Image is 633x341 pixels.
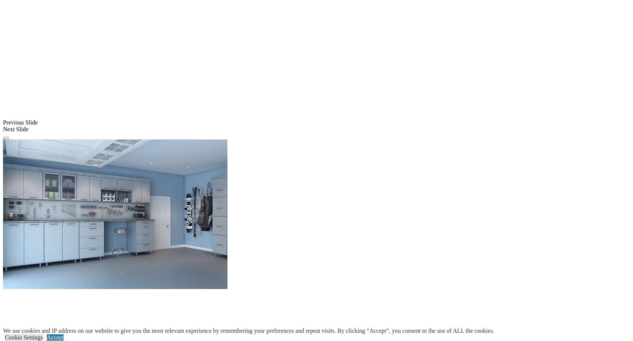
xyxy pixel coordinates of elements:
[3,126,630,133] div: Next Slide
[3,139,227,289] img: Banner for mobile view
[3,328,494,334] div: We use cookies and IP address on our website to give you the most relevant experience by remember...
[3,119,630,126] div: Previous Slide
[3,137,9,139] button: Click here to pause slide show
[5,334,43,341] a: Cookie Settings
[47,334,64,341] a: Accept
